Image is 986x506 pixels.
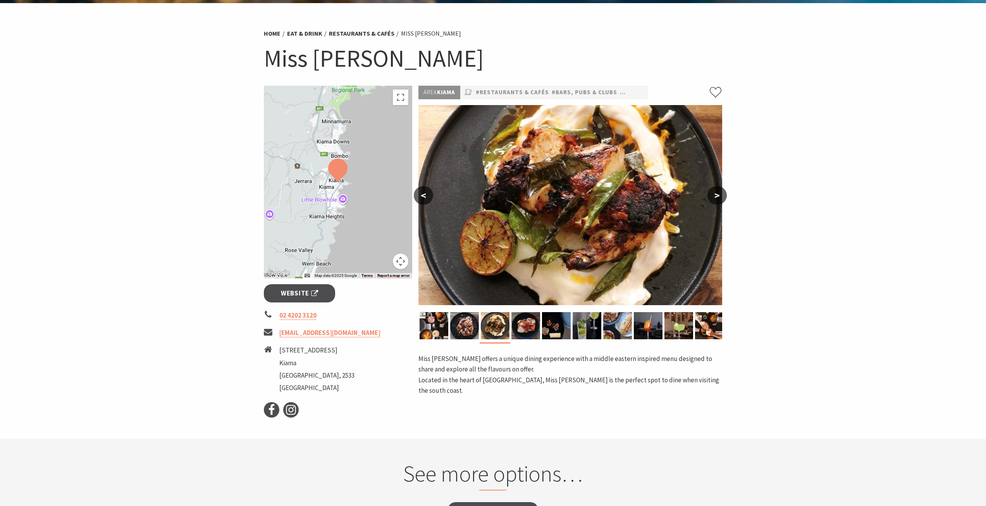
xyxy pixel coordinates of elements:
li: Kiama [279,358,354,368]
a: Eat & Drink [287,29,322,38]
li: [GEOGRAPHIC_DATA] [279,383,354,393]
li: [STREET_ADDRESS] [279,345,354,356]
button: Keyboard shortcuts [305,273,310,278]
a: 02 4202 3120 [279,311,317,320]
button: Toggle fullscreen view [393,90,408,105]
p: Kiama [418,86,460,99]
a: Open this area in Google Maps (opens a new window) [266,268,291,278]
li: [GEOGRAPHIC_DATA], 2533 [279,370,354,381]
div: Located in the heart of [GEOGRAPHIC_DATA], Miss [PERSON_NAME] is the perfect spot to dine when vi... [418,375,722,396]
button: > [707,186,727,205]
li: Miss [PERSON_NAME] [401,29,461,39]
a: Restaurants & Cafés [329,29,394,38]
img: Google [266,268,291,278]
a: Website [264,284,336,302]
h2: See more options… [345,460,641,490]
a: [EMAIL_ADDRESS][DOMAIN_NAME] [279,328,380,337]
a: Home [264,29,280,38]
a: Terms (opens in new tab) [361,273,373,278]
span: Website [281,288,318,299]
button: < [414,186,433,205]
span: Map data ©2025 Google [315,273,357,278]
a: #Bars, Pubs & Clubs [552,88,617,97]
a: Report a map error [377,273,410,278]
a: #Restaurants & Cafés [476,88,549,97]
span: Area [423,88,437,96]
h1: Miss [PERSON_NAME] [264,43,723,74]
button: Map camera controls [393,254,408,269]
div: Miss [PERSON_NAME] offers a unique dining experience with a middle eastern inspired menu designed... [418,354,722,375]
